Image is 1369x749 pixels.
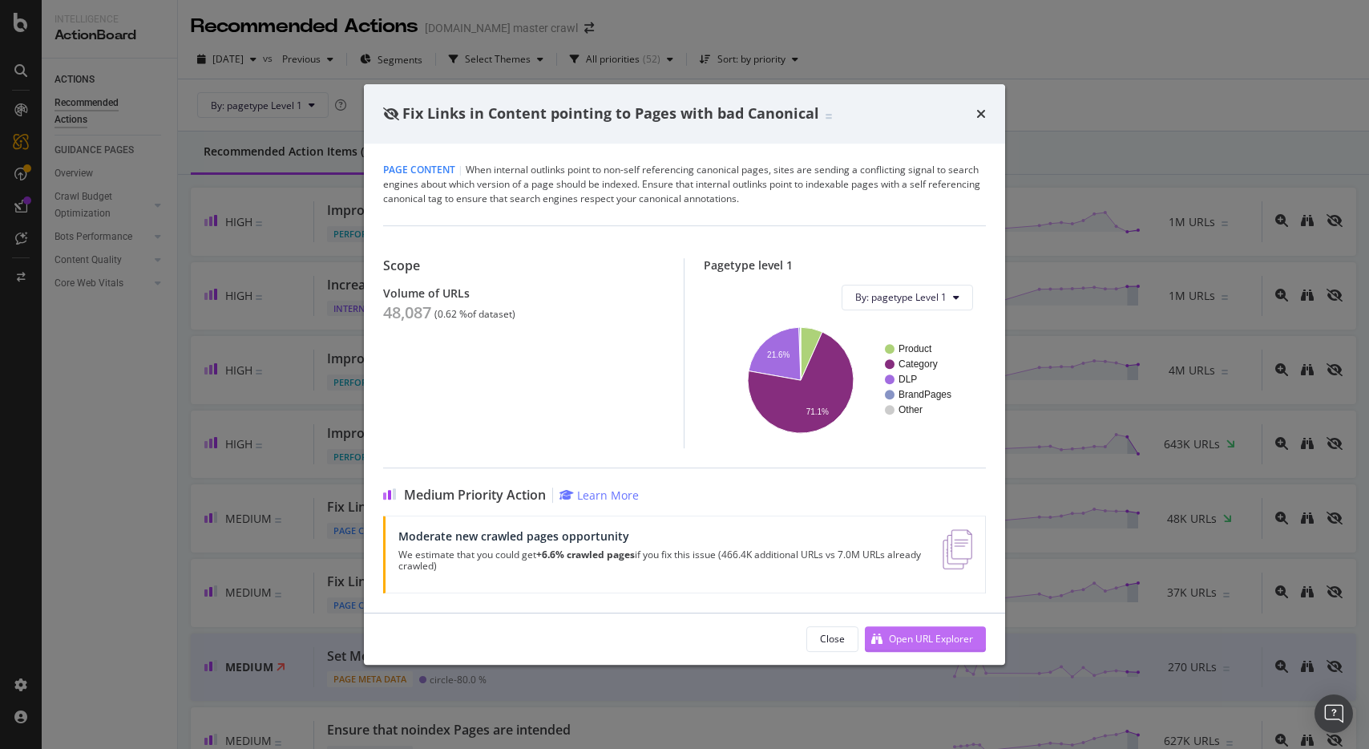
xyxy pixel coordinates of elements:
text: 71.1% [806,407,829,415]
div: Open URL Explorer [889,632,973,646]
div: modal [364,84,1005,665]
div: Volume of URLs [383,286,664,300]
div: Learn More [577,488,639,503]
div: ( 0.62 % of dataset ) [434,309,515,320]
button: By: pagetype Level 1 [842,285,973,310]
span: Fix Links in Content pointing to Pages with bad Canonical [402,103,819,123]
text: BrandPages [899,389,951,400]
text: DLP [899,374,917,385]
p: We estimate that you could get if you fix this issue (466.4K additional URLs vs 7.0M URLs already... [398,549,923,572]
text: Other [899,404,923,415]
text: 21.6% [767,350,789,358]
div: When internal outlinks point to non-self referencing canonical pages, sites are sending a conflic... [383,163,986,206]
div: Pagetype level 1 [704,258,986,272]
img: Equal [826,114,832,119]
div: Scope [383,258,664,273]
div: Moderate new crawled pages opportunity [398,529,923,543]
strong: +6.6% crawled pages [536,548,635,561]
button: Close [806,626,858,652]
button: Open URL Explorer [865,626,986,652]
div: Close [820,632,845,646]
text: Category [899,358,938,370]
span: By: pagetype Level 1 [855,290,947,304]
div: eye-slash [383,107,399,120]
text: Product [899,343,932,354]
div: times [976,103,986,124]
div: 48,087 [383,303,431,322]
span: | [458,163,463,176]
img: e5DMFwAAAABJRU5ErkJggg== [943,529,972,569]
div: Open Intercom Messenger [1314,694,1353,733]
a: Learn More [559,488,639,503]
svg: A chart. [717,323,973,435]
span: Page Content [383,163,455,176]
span: Medium Priority Action [404,488,546,503]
